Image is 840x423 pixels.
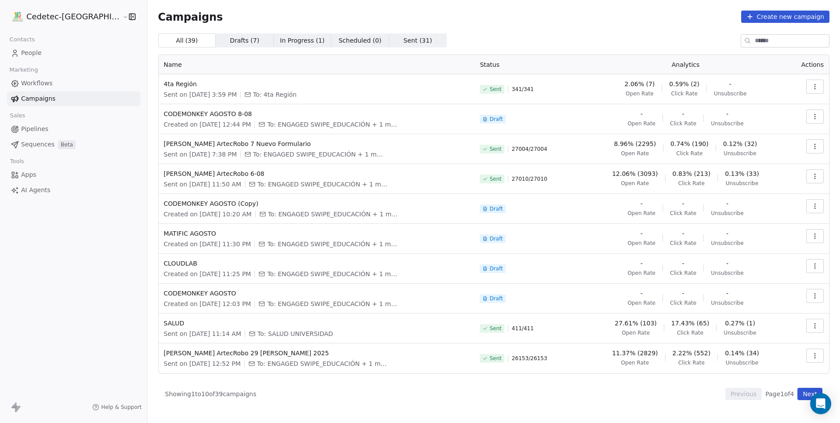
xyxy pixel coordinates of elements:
[489,205,503,212] span: Draft
[614,139,656,148] span: 8.96% (2295)
[711,240,743,247] span: Unsubscribe
[12,11,23,22] img: IMAGEN%2010%20A%C3%83%C2%91OS.png
[164,180,241,189] span: Sent on [DATE] 11:50 AM
[621,150,649,157] span: Open Rate
[670,120,696,127] span: Click Rate
[21,140,54,149] span: Sequences
[622,329,650,336] span: Open Rate
[641,229,643,238] span: -
[253,150,385,159] span: To: ENGAGED SWIPE_EDUCACIÓN + 1 more
[723,139,757,148] span: 0.12% (32)
[164,329,241,338] span: Sent on [DATE] 11:14 AM
[673,349,711,357] span: 2.22% (552)
[711,210,743,217] span: Unsubscribe
[164,210,252,219] span: Created on [DATE] 10:20 AM
[641,259,643,268] span: -
[512,86,534,93] span: 341 / 341
[489,86,501,93] span: Sent
[671,319,710,328] span: 17.43% (65)
[671,90,698,97] span: Click Rate
[726,229,728,238] span: -
[512,175,547,182] span: 27010 / 27010
[267,270,399,278] span: To: ENGAGED SWIPE_EDUCACIÓN + 1 more
[670,139,709,148] span: 0.74% (190)
[725,349,759,357] span: 0.14% (34)
[489,325,501,332] span: Sent
[682,289,684,298] span: -
[741,11,829,23] button: Create new campaign
[626,90,654,97] span: Open Rate
[164,199,470,208] span: CODEMONKEY AGOSTO (Copy)
[164,289,470,298] span: CODEMONKEY AGOSTO
[159,55,475,74] th: Name
[797,388,822,400] button: Next
[678,180,705,187] span: Click Rate
[810,393,831,414] div: Open Intercom Messenger
[6,155,28,168] span: Tools
[164,349,470,357] span: [PERSON_NAME] ArtecRobo 29 [PERSON_NAME] 2025
[724,329,756,336] span: Unsubscribe
[670,299,696,306] span: Click Rate
[725,388,762,400] button: Previous
[612,349,658,357] span: 11.37% (2829)
[164,270,251,278] span: Created on [DATE] 11:25 PM
[725,169,759,178] span: 0.13% (33)
[21,94,55,103] span: Campaigns
[7,122,140,136] a: Pipelines
[627,210,655,217] span: Open Rate
[7,76,140,91] a: Workflows
[21,124,48,134] span: Pipelines
[164,229,470,238] span: MATIFIC AGOSTO
[726,180,758,187] span: Unsubscribe
[724,150,756,157] span: Unsubscribe
[584,55,786,74] th: Analytics
[512,325,534,332] span: 411 / 411
[726,359,758,366] span: Unsubscribe
[164,240,251,248] span: Created on [DATE] 11:30 PM
[714,90,746,97] span: Unsubscribe
[489,265,503,272] span: Draft
[230,36,259,45] span: Drafts ( 7 )
[164,120,251,129] span: Created on [DATE] 12:44 PM
[164,319,470,328] span: SALUD
[165,390,257,398] span: Showing 1 to 10 of 39 campaigns
[280,36,325,45] span: In Progress ( 1 )
[101,404,141,411] span: Help & Support
[257,359,389,368] span: To: ENGAGED SWIPE_EDUCACIÓN + 1 more
[7,168,140,182] a: Apps
[92,404,141,411] a: Help & Support
[7,183,140,197] a: AI Agents
[512,355,547,362] span: 26153 / 26153
[711,270,743,277] span: Unsubscribe
[21,170,36,179] span: Apps
[726,259,728,268] span: -
[673,169,711,178] span: 0.83% (213)
[164,80,470,88] span: 4ta Región
[58,140,76,149] span: Beta
[627,120,655,127] span: Open Rate
[268,210,400,219] span: To: ENGAGED SWIPE_EDUCACIÓN + 1 more
[26,11,120,22] span: Cedetec-[GEOGRAPHIC_DATA]
[787,55,829,74] th: Actions
[512,146,547,153] span: 27004 / 27004
[627,299,655,306] span: Open Rate
[11,9,116,24] button: Cedetec-[GEOGRAPHIC_DATA]
[164,359,241,368] span: Sent on [DATE] 12:52 PM
[682,199,684,208] span: -
[678,359,705,366] span: Click Rate
[726,109,728,118] span: -
[474,55,584,74] th: Status
[711,120,743,127] span: Unsubscribe
[621,180,649,187] span: Open Rate
[6,33,39,46] span: Contacts
[682,229,684,238] span: -
[164,90,237,99] span: Sent on [DATE] 3:59 PM
[257,329,333,338] span: To: SALUD UNIVERSIDAD
[158,11,223,23] span: Campaigns
[6,109,29,122] span: Sales
[257,180,389,189] span: To: ENGAGED SWIPE_EDUCACIÓN + 1 more
[7,46,140,60] a: People
[164,169,470,178] span: [PERSON_NAME] ArtecRobo 6-08
[267,299,399,308] span: To: ENGAGED SWIPE_EDUCACIÓN + 1 more
[641,109,643,118] span: -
